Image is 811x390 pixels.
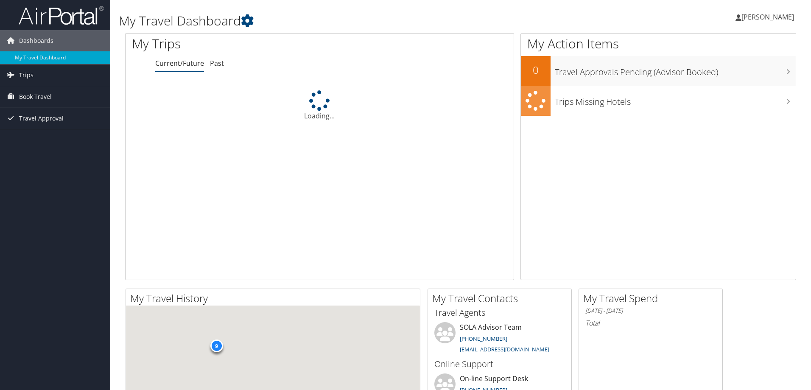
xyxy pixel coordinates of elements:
a: [PHONE_NUMBER] [460,335,507,342]
h2: My Travel Contacts [432,291,571,306]
div: 9 [210,339,223,352]
a: Past [210,59,224,68]
a: [EMAIL_ADDRESS][DOMAIN_NAME] [460,345,549,353]
h3: Online Support [434,358,565,370]
h3: Trips Missing Hotels [555,92,796,108]
h3: Travel Approvals Pending (Advisor Booked) [555,62,796,78]
h2: My Travel Spend [583,291,722,306]
span: Trips [19,65,34,86]
span: [PERSON_NAME] [741,12,794,22]
div: Loading... [126,90,514,121]
a: [PERSON_NAME] [735,4,803,30]
h1: My Action Items [521,35,796,53]
li: SOLA Advisor Team [430,322,569,357]
a: 0Travel Approvals Pending (Advisor Booked) [521,56,796,86]
span: Travel Approval [19,108,64,129]
img: airportal-logo.png [19,6,103,25]
a: Current/Future [155,59,204,68]
h6: Total [585,318,716,328]
h3: Travel Agents [434,307,565,319]
span: Dashboards [19,30,53,51]
h1: My Travel Dashboard [119,12,575,30]
h1: My Trips [132,35,346,53]
h2: 0 [521,63,551,77]
a: Trips Missing Hotels [521,86,796,116]
span: Book Travel [19,86,52,107]
h6: [DATE] - [DATE] [585,307,716,315]
h2: My Travel History [130,291,420,306]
